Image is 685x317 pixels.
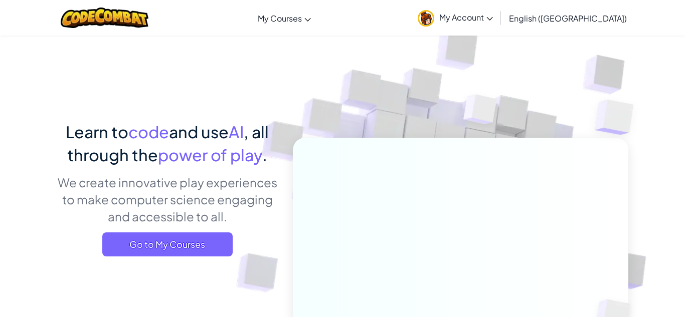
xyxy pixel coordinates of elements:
[61,8,148,28] img: CodeCombat logo
[509,13,627,24] span: English ([GEOGRAPHIC_DATA])
[102,232,233,256] a: Go to My Courses
[158,145,262,165] span: power of play
[439,12,493,23] span: My Account
[445,75,517,149] img: Overlap cubes
[258,13,302,24] span: My Courses
[128,122,169,142] span: code
[57,174,278,225] p: We create innovative play experiences to make computer science engaging and accessible to all.
[229,122,244,142] span: AI
[413,2,498,34] a: My Account
[504,5,632,32] a: English ([GEOGRAPHIC_DATA])
[262,145,267,165] span: .
[253,5,316,32] a: My Courses
[575,75,661,160] img: Overlap cubes
[169,122,229,142] span: and use
[418,10,434,27] img: avatar
[66,122,128,142] span: Learn to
